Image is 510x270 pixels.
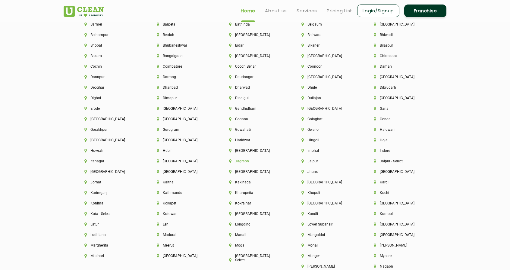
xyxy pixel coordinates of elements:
[157,201,209,205] li: Kokapet
[157,254,209,258] li: [GEOGRAPHIC_DATA]
[229,149,281,153] li: [GEOGRAPHIC_DATA]
[229,75,281,79] li: Daudnagar
[157,170,209,174] li: [GEOGRAPHIC_DATA]
[229,64,281,69] li: Cooch Behar
[374,64,426,69] li: Daman
[84,106,136,111] li: Erode
[374,43,426,48] li: Bilaspur
[301,201,353,205] li: [GEOGRAPHIC_DATA]
[157,64,209,69] li: Coimbatore
[374,96,426,100] li: [GEOGRAPHIC_DATA]
[84,159,136,163] li: Itanagar
[157,96,209,100] li: Dimapur
[374,33,426,37] li: Bhiwadi
[301,264,353,268] li: [PERSON_NAME]
[301,75,353,79] li: [GEOGRAPHIC_DATA]
[84,117,136,121] li: [GEOGRAPHIC_DATA]
[301,22,353,26] li: Belgaum
[157,180,209,184] li: Kaithal
[229,201,281,205] li: Kokrajhar
[64,6,104,17] img: UClean Laundry and Dry Cleaning
[157,127,209,132] li: Gurugram
[374,254,426,258] li: Mysore
[301,149,353,153] li: Imphal
[327,7,352,14] a: Pricing List
[374,75,426,79] li: [GEOGRAPHIC_DATA]
[157,85,209,90] li: Dhanbad
[229,180,281,184] li: Kakinada
[374,117,426,121] li: Gonda
[374,243,426,247] li: [PERSON_NAME]
[301,64,353,69] li: Coonoor
[229,222,281,226] li: Longding
[229,22,281,26] li: Bathinda
[374,106,426,111] li: Garia
[301,96,353,100] li: Duliajan
[84,254,136,258] li: Motihari
[84,138,136,142] li: [GEOGRAPHIC_DATA]
[229,117,281,121] li: Gohana
[84,201,136,205] li: Kohima
[157,22,209,26] li: Barpeta
[229,33,281,37] li: [GEOGRAPHIC_DATA]
[374,85,426,90] li: Dibrugarh
[229,254,281,262] li: [GEOGRAPHIC_DATA] - Select
[84,85,136,90] li: Deoghar
[229,54,281,58] li: [GEOGRAPHIC_DATA]
[84,180,136,184] li: Jorhat
[84,149,136,153] li: Howrah
[301,191,353,195] li: Khopoli
[157,117,209,121] li: [GEOGRAPHIC_DATA]
[374,191,426,195] li: Kochi
[301,212,353,216] li: Kundli
[301,54,353,58] li: [GEOGRAPHIC_DATA]
[229,106,281,111] li: Gandhidham
[84,170,136,174] li: [GEOGRAPHIC_DATA]
[357,5,399,17] a: Login/Signup
[301,43,353,48] li: Bikaner
[301,159,353,163] li: Jaipur
[301,254,353,258] li: Munger
[84,233,136,237] li: Ludhiana
[84,127,136,132] li: Gorakhpur
[374,54,426,58] li: Chitrakoot
[157,43,209,48] li: Bhubaneshwar
[84,54,136,58] li: Bokaro
[157,212,209,216] li: Kotdwar
[374,222,426,226] li: [GEOGRAPHIC_DATA]
[374,127,426,132] li: Haldwani
[84,22,136,26] li: Barmer
[404,5,446,17] a: Franchise
[374,233,426,237] li: [GEOGRAPHIC_DATA]
[301,33,353,37] li: Bhilwara
[157,233,209,237] li: Madurai
[84,64,136,69] li: Cochin
[374,264,426,268] li: Nagaon
[229,127,281,132] li: Guwahati
[301,170,353,174] li: Jhansi
[157,191,209,195] li: Kathmandu
[157,33,209,37] li: Bettiah
[229,170,281,174] li: [GEOGRAPHIC_DATA]
[84,96,136,100] li: Digboi
[301,127,353,132] li: Gwalior
[229,138,281,142] li: Haridwar
[374,212,426,216] li: Kurnool
[374,149,426,153] li: Indore
[301,243,353,247] li: Mohali
[84,222,136,226] li: Latur
[157,149,209,153] li: Hubli
[374,138,426,142] li: Hojai
[301,106,353,111] li: [GEOGRAPHIC_DATA]
[301,233,353,237] li: Mangaldoi
[265,7,287,14] a: About us
[84,191,136,195] li: Karimganj
[229,212,281,216] li: [GEOGRAPHIC_DATA]
[229,96,281,100] li: Dindigul
[84,75,136,79] li: Danapur
[157,75,209,79] li: Darrang
[374,170,426,174] li: [GEOGRAPHIC_DATA]
[84,33,136,37] li: Berhampur
[297,7,317,14] a: Services
[157,54,209,58] li: Bongaigaon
